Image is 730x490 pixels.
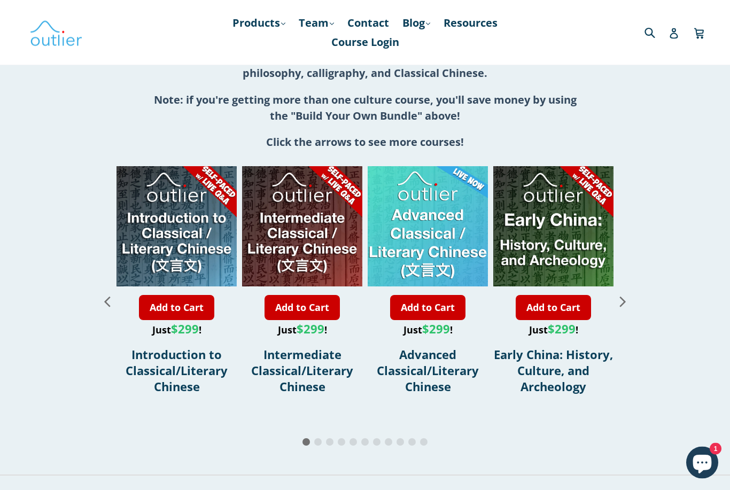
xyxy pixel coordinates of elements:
[613,167,632,437] div: Next slide
[117,167,237,437] div: 1 / 11
[152,324,201,337] span: Just !
[385,439,392,446] span: Go to slide 8
[171,321,199,337] span: $299
[403,324,453,337] span: Just !
[154,93,577,123] strong: Note: if you're getting more than one culture course, you'll save money by using the "Build Your ...
[494,347,613,395] a: Early China: History, Culture, and Archeology
[342,13,394,33] a: Contact
[377,347,479,395] a: Advanced Classical/Literary Chinese
[683,447,721,481] inbox-online-store-chat: Shopify online store chat
[251,347,353,395] a: Intermediate Classical/Literary Chinese
[338,439,345,446] span: Go to slide 4
[314,439,322,446] span: Go to slide 2
[266,135,464,150] strong: Click the arrows to see more courses!
[293,13,339,33] a: Team
[548,321,576,337] span: $299
[297,321,324,337] span: $299
[438,13,503,33] a: Resources
[326,439,333,446] span: Go to slide 3
[493,167,613,437] div: 4 / 11
[227,13,291,33] a: Products
[302,439,310,446] span: Go to slide 1
[278,324,327,337] span: Just !
[420,439,428,446] span: Go to slide 11
[390,295,465,321] a: Add to Cart
[368,167,488,437] div: 3 / 11
[350,439,357,446] span: Go to slide 5
[642,21,671,43] input: Search
[397,439,404,446] span: Go to slide 9
[242,167,362,437] div: 2 / 11
[529,324,578,337] span: Just !
[139,295,214,321] a: Add to Cart
[265,295,340,321] a: Add to Cart
[326,33,405,52] a: Course Login
[126,347,228,395] a: Introduction to Classical/Literary Chinese
[516,295,591,321] a: Add to Cart
[408,439,416,446] span: Go to slide 10
[422,321,450,337] span: $299
[361,439,369,446] span: Go to slide 6
[29,17,83,48] img: Outlier Linguistics
[98,167,117,437] div: Previous slide
[373,439,380,446] span: Go to slide 7
[397,13,436,33] a: Blog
